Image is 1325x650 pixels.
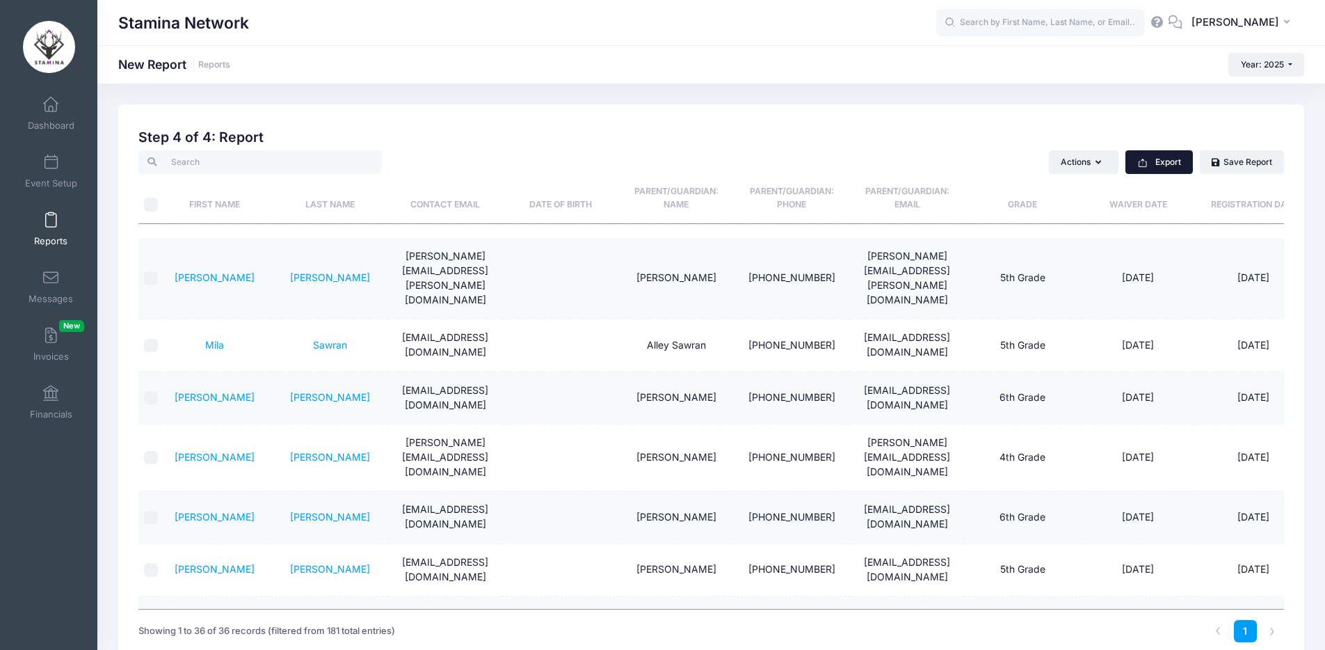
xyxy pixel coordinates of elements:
[18,89,84,138] a: Dashboard
[290,511,370,523] a: [PERSON_NAME]
[849,174,965,223] th: Parent/Guardian: Email: activate to sort column ascending
[156,174,272,223] th: First Name: activate to sort column ascending
[618,425,734,491] td: [PERSON_NAME]
[175,451,255,463] a: [PERSON_NAME]
[734,174,849,223] th: Parent/Guardian: Phone: activate to sort column ascending
[138,129,1284,145] h2: Step 4 of 4: Report
[849,544,965,596] td: [EMAIL_ADDRESS][DOMAIN_NAME]
[1182,7,1304,39] button: [PERSON_NAME]
[175,511,255,523] a: [PERSON_NAME]
[734,238,849,319] td: [PHONE_NUMBER]
[18,205,84,253] a: Reports
[849,596,965,649] td: [EMAIL_ADDRESS][DOMAIN_NAME]
[290,271,370,283] a: [PERSON_NAME]
[1080,238,1196,319] td: [DATE]
[118,7,249,39] h1: Stamina Network
[387,238,503,319] td: [PERSON_NAME][EMAIL_ADDRESS][PERSON_NAME][DOMAIN_NAME]
[272,174,387,223] th: Last Name: activate to sort column ascending
[734,544,849,596] td: [PHONE_NUMBER]
[734,319,849,372] td: [PHONE_NUMBER]
[23,21,75,73] img: Stamina Network
[734,425,849,491] td: [PHONE_NUMBER]
[1080,596,1196,649] td: [DATE]
[965,174,1080,223] th: Grade: activate to sort column ascending
[503,174,618,223] th: Date of Birth: activate to sort column ascending
[965,544,1080,596] td: 5th Grade
[1080,174,1196,223] th: Waiver Date: activate to sort column ascending
[387,544,503,596] td: [EMAIL_ADDRESS][DOMAIN_NAME]
[34,235,67,247] span: Reports
[1196,372,1311,424] td: [DATE]
[618,319,734,372] td: Alley Sawran
[59,320,84,332] span: New
[387,319,503,372] td: [EMAIL_ADDRESS][DOMAIN_NAME]
[849,425,965,491] td: [PERSON_NAME][EMAIL_ADDRESS][DOMAIN_NAME]
[618,491,734,544] td: [PERSON_NAME]
[618,174,734,223] th: Parent/Guardian: Name: activate to sort column ascending
[25,177,77,189] span: Event Setup
[290,563,370,575] a: [PERSON_NAME]
[1196,596,1311,649] td: [DATE]
[1228,53,1304,77] button: Year: 2025
[965,319,1080,372] td: 5th Grade
[175,563,255,575] a: [PERSON_NAME]
[734,491,849,544] td: [PHONE_NUMBER]
[849,319,965,372] td: [EMAIL_ADDRESS][DOMAIN_NAME]
[936,9,1145,37] input: Search by First Name, Last Name, or Email...
[30,409,72,420] span: Financials
[175,271,255,283] a: [PERSON_NAME]
[1049,150,1118,174] button: Actions
[849,491,965,544] td: [EMAIL_ADDRESS][DOMAIN_NAME]
[118,57,230,72] h1: New Report
[1241,59,1284,70] span: Year: 2025
[965,425,1080,491] td: 4th Grade
[387,372,503,424] td: [EMAIL_ADDRESS][DOMAIN_NAME]
[28,120,74,132] span: Dashboard
[205,339,224,351] a: Mila
[1125,150,1193,174] button: Export
[387,174,503,223] th: Contact Email: activate to sort column ascending
[138,150,382,174] input: Search
[618,544,734,596] td: [PERSON_NAME]
[618,372,734,424] td: [PERSON_NAME]
[175,391,255,403] a: [PERSON_NAME]
[387,596,503,649] td: [EMAIL_ADDRESS][DOMAIN_NAME]
[33,351,69,363] span: Invoices
[1191,15,1279,30] span: [PERSON_NAME]
[849,238,965,319] td: [PERSON_NAME][EMAIL_ADDRESS][PERSON_NAME][DOMAIN_NAME]
[1080,319,1196,372] td: [DATE]
[734,596,849,649] td: [PHONE_NUMBER]
[618,238,734,319] td: [PERSON_NAME]
[965,491,1080,544] td: 6th Grade
[1196,544,1311,596] td: [DATE]
[290,451,370,463] a: [PERSON_NAME]
[618,596,734,649] td: [PERSON_NAME]
[965,596,1080,649] td: 5th Grade
[18,262,84,311] a: Messages
[387,491,503,544] td: [EMAIL_ADDRESS][DOMAIN_NAME]
[1080,372,1196,424] td: [DATE]
[387,425,503,491] td: [PERSON_NAME][EMAIL_ADDRESS][DOMAIN_NAME]
[734,372,849,424] td: [PHONE_NUMBER]
[290,391,370,403] a: [PERSON_NAME]
[1200,150,1284,174] a: Save Report
[1080,544,1196,596] td: [DATE]
[18,147,84,196] a: Event Setup
[965,372,1080,424] td: 6th Grade
[18,320,84,369] a: InvoicesNew
[1196,238,1311,319] td: [DATE]
[965,238,1080,319] td: 5th Grade
[29,293,73,305] span: Messages
[1196,319,1311,372] td: [DATE]
[1234,620,1257,643] a: 1
[1080,425,1196,491] td: [DATE]
[198,60,230,70] a: Reports
[138,615,395,647] div: Showing 1 to 36 of 36 records (filtered from 181 total entries)
[18,378,84,427] a: Financials
[1196,174,1311,223] th: Registration Date: activate to sort column ascending
[849,372,965,424] td: [EMAIL_ADDRESS][DOMAIN_NAME]
[1196,425,1311,491] td: [DATE]
[1080,491,1196,544] td: [DATE]
[313,339,347,351] a: Sawran
[1196,491,1311,544] td: [DATE]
